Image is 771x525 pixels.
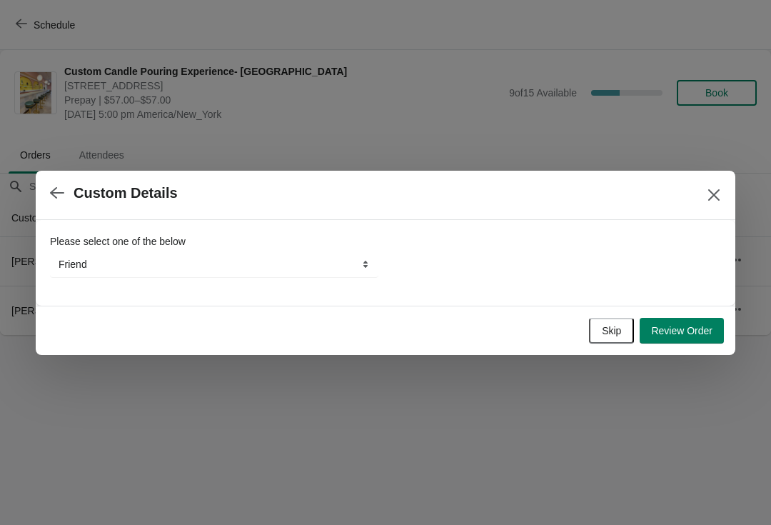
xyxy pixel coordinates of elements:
[640,318,724,344] button: Review Order
[589,318,634,344] button: Skip
[701,182,727,208] button: Close
[602,325,621,336] span: Skip
[50,234,186,249] label: Please select one of the below
[74,185,178,201] h2: Custom Details
[651,325,712,336] span: Review Order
